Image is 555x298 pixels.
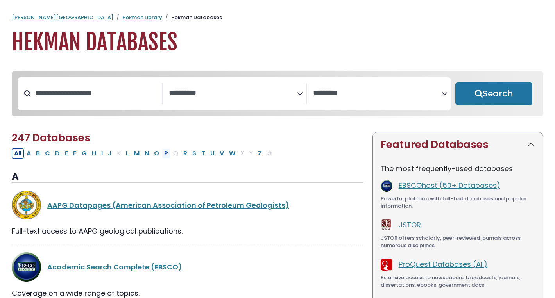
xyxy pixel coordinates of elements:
input: Search database by title or keyword [31,87,162,100]
button: Filter Results T [199,148,208,159]
button: Filter Results A [24,148,33,159]
nav: Search filters [12,71,543,116]
textarea: Search [313,89,442,97]
button: Filter Results N [142,148,151,159]
p: The most frequently-used databases [381,163,535,174]
button: Filter Results S [190,148,199,159]
div: Alpha-list to filter by first letter of database name [12,148,276,158]
div: Full-text access to AAPG geological publications. [12,226,363,236]
a: Hekman Library [122,14,162,21]
div: Powerful platform with full-text databases and popular information. [381,195,535,210]
button: Filter Results O [152,148,161,159]
button: Filter Results C [43,148,52,159]
button: Filter Results H [90,148,98,159]
button: Submit for Search Results [455,82,532,105]
a: EBSCOhost (50+ Databases) [399,180,500,190]
button: Filter Results R [181,148,190,159]
button: Filter Results D [53,148,62,159]
button: Filter Results I [99,148,105,159]
button: Filter Results J [106,148,114,159]
button: Filter Results G [79,148,89,159]
button: Filter Results P [162,148,170,159]
a: JSTOR [399,220,421,230]
h1: Hekman Databases [12,29,543,55]
div: Extensive access to newspapers, broadcasts, journals, dissertations, ebooks, government docs. [381,274,535,289]
a: Academic Search Complete (EBSCO) [47,262,182,272]
button: Filter Results B [34,148,42,159]
button: All [12,148,24,159]
li: Hekman Databases [162,14,222,21]
h3: A [12,171,363,183]
span: 247 Databases [12,131,90,145]
button: Featured Databases [373,132,543,157]
a: ProQuest Databases (All) [399,259,487,269]
div: JSTOR offers scholarly, peer-reviewed journals across numerous disciplines. [381,234,535,250]
button: Filter Results M [132,148,142,159]
button: Filter Results U [208,148,217,159]
button: Filter Results L [124,148,131,159]
button: Filter Results W [227,148,238,159]
textarea: Search [169,89,297,97]
a: AAPG Datapages (American Association of Petroleum Geologists) [47,200,289,210]
a: [PERSON_NAME][GEOGRAPHIC_DATA] [12,14,113,21]
nav: breadcrumb [12,14,543,21]
button: Filter Results Z [256,148,264,159]
button: Filter Results F [71,148,79,159]
button: Filter Results E [63,148,70,159]
button: Filter Results V [217,148,226,159]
